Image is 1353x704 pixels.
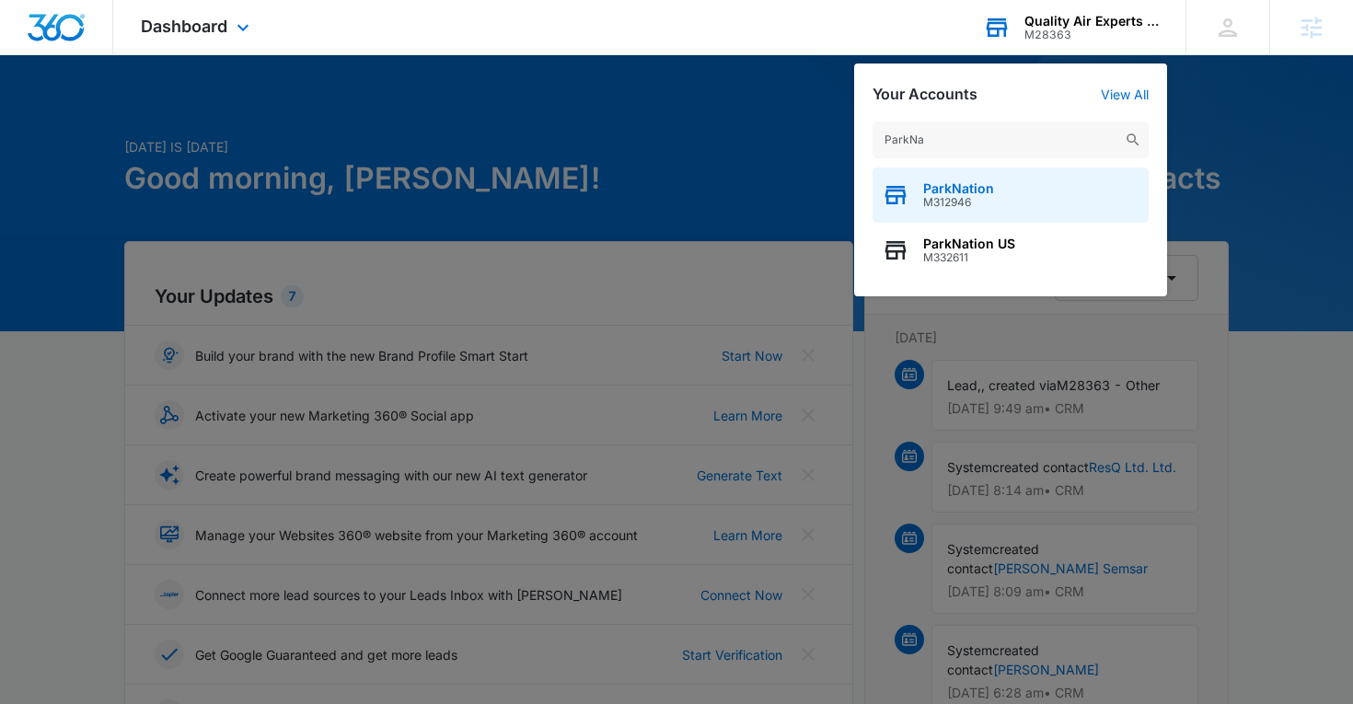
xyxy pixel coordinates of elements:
[1101,87,1149,102] a: View All
[923,181,994,196] span: ParkNation
[1024,29,1159,41] div: account id
[923,196,994,209] span: M312946
[923,237,1015,251] span: ParkNation US
[873,86,977,103] h2: Your Accounts
[873,223,1149,278] button: ParkNation USM332611
[141,17,227,36] span: Dashboard
[1024,14,1159,29] div: account name
[873,167,1149,223] button: ParkNationM312946
[873,121,1149,158] input: Search Accounts
[923,251,1015,264] span: M332611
